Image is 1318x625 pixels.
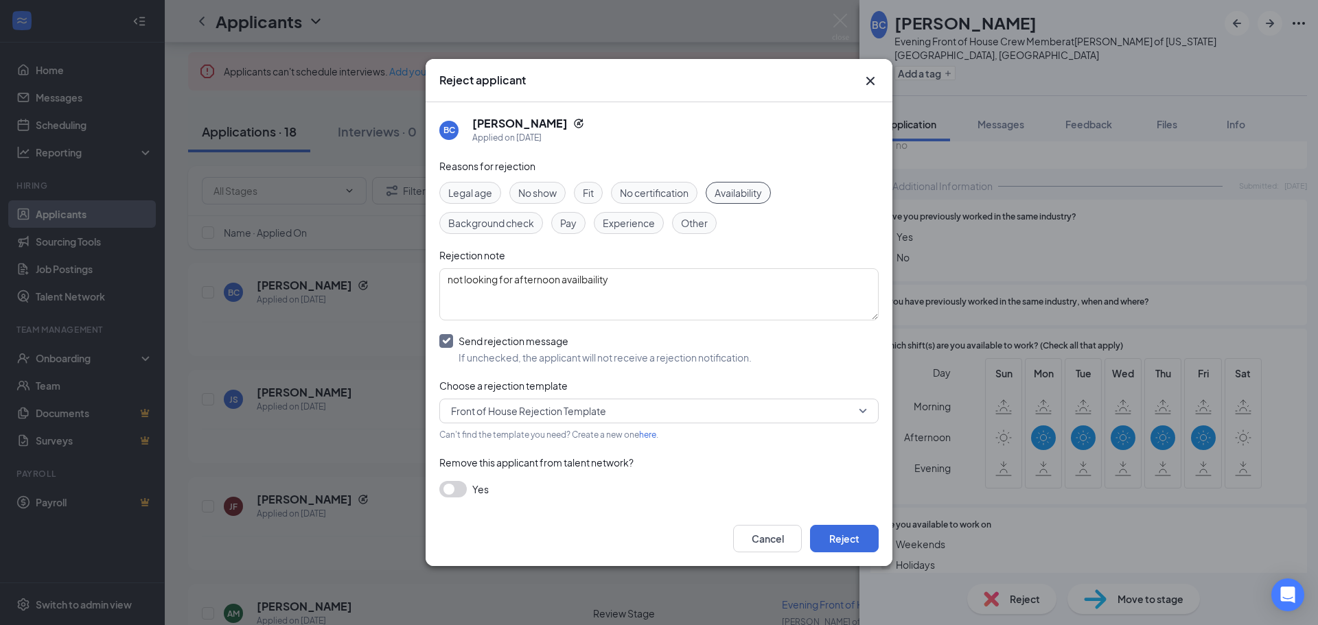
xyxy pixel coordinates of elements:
[518,185,557,200] span: No show
[583,185,594,200] span: Fit
[639,429,656,440] a: here
[439,379,568,392] span: Choose a rejection template
[862,73,879,89] button: Close
[472,116,568,131] h5: [PERSON_NAME]
[439,268,879,320] textarea: not looking for afternoon availbaility
[439,160,535,172] span: Reasons for rejection
[448,185,492,200] span: Legal age
[443,124,455,136] div: BC
[472,481,489,497] span: Yes
[439,456,634,469] span: Remove this applicant from talent network?
[715,185,762,200] span: Availability
[472,131,584,145] div: Applied on [DATE]
[681,215,708,231] span: Other
[810,525,879,552] button: Reject
[560,215,577,231] span: Pay
[862,73,879,89] svg: Cross
[1271,578,1304,611] div: Open Intercom Messenger
[439,249,505,261] span: Rejection note
[603,215,655,231] span: Experience
[451,401,606,421] span: Front of House Rejection Template
[573,118,584,129] svg: Reapply
[448,215,534,231] span: Background check
[733,525,802,552] button: Cancel
[439,73,526,88] h3: Reject applicant
[620,185,689,200] span: No certification
[439,429,658,440] span: Can't find the template you need? Create a new one .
